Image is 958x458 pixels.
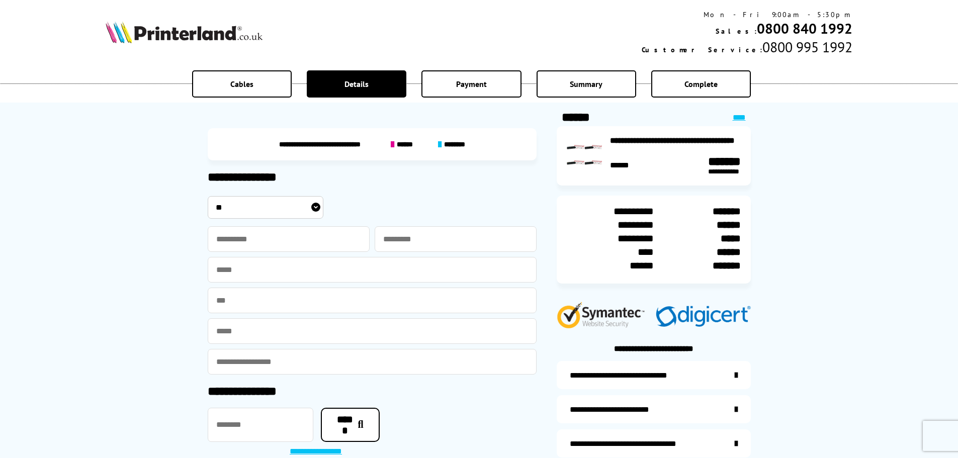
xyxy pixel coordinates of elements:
span: Sales: [716,27,757,36]
a: 0800 840 1992 [757,19,852,38]
span: Details [344,79,369,89]
a: items-arrive [557,395,751,423]
a: additional-ink [557,361,751,389]
img: Printerland Logo [106,21,263,43]
span: Payment [456,79,487,89]
span: Cables [230,79,253,89]
span: Customer Service: [642,45,762,54]
span: Complete [684,79,718,89]
span: Summary [570,79,602,89]
a: additional-cables [557,429,751,457]
span: 0800 995 1992 [762,38,852,56]
div: Mon - Fri 9:00am - 5:30pm [642,10,852,19]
